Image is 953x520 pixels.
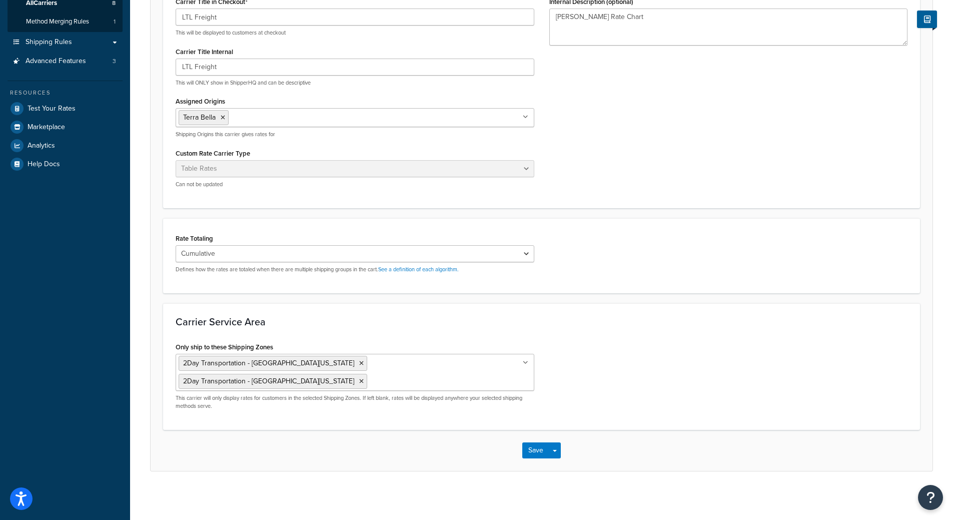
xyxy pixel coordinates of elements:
span: Method Merging Rules [26,18,89,26]
a: Method Merging Rules1 [8,13,123,31]
label: Carrier Title Internal [176,48,233,56]
span: Advanced Features [26,57,86,66]
span: Marketplace [28,123,65,132]
span: 2Day Transportation - [GEOGRAPHIC_DATA][US_STATE] [183,376,354,386]
h3: Carrier Service Area [176,316,907,327]
span: Test Your Rates [28,105,76,113]
div: Resources [8,89,123,97]
a: Test Your Rates [8,100,123,118]
span: 3 [113,57,116,66]
span: 2Day Transportation - [GEOGRAPHIC_DATA][US_STATE] [183,358,354,368]
li: Advanced Features [8,52,123,71]
button: Open Resource Center [918,485,943,510]
a: Shipping Rules [8,33,123,52]
span: Terra Bella [183,112,216,123]
span: Analytics [28,142,55,150]
button: Show Help Docs [917,11,937,28]
span: Shipping Rules [26,38,72,47]
label: Custom Rate Carrier Type [176,150,250,157]
span: 1 [114,18,116,26]
label: Assigned Origins [176,98,225,105]
textarea: [PERSON_NAME] Rate Chart [549,9,908,46]
p: Can not be updated [176,181,534,188]
li: Method Merging Rules [8,13,123,31]
a: Advanced Features3 [8,52,123,71]
p: This will ONLY show in ShipperHQ and can be descriptive [176,79,534,87]
p: Shipping Origins this carrier gives rates for [176,131,534,138]
a: Analytics [8,137,123,155]
p: Defines how the rates are totaled when there are multiple shipping groups in the cart. [176,266,534,273]
label: Rate Totaling [176,235,213,242]
a: Marketplace [8,118,123,136]
p: This carrier will only display rates for customers in the selected Shipping Zones. If left blank,... [176,394,534,410]
button: Save [522,442,549,458]
a: See a definition of each algorithm. [378,265,459,273]
a: Help Docs [8,155,123,173]
label: Only ship to these Shipping Zones [176,343,273,351]
p: This will be displayed to customers at checkout [176,29,534,37]
span: Help Docs [28,160,60,169]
